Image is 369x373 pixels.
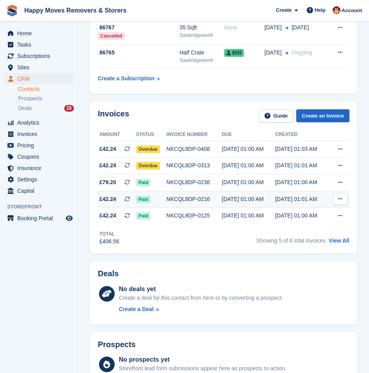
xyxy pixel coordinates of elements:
[136,129,166,141] th: Status
[259,109,293,122] a: Guide
[4,129,74,139] a: menu
[4,62,74,73] a: menu
[136,212,151,220] span: Paid
[98,340,136,349] h2: Prospects
[4,117,74,128] a: menu
[99,230,119,237] div: Total
[17,151,64,162] span: Coupons
[17,140,64,151] span: Pricing
[98,24,180,32] div: 86767
[292,24,309,32] span: [DATE]
[296,109,349,122] a: Create an Invoice
[180,24,224,32] div: 35 Sqft
[276,6,292,14] span: Create
[99,145,116,153] span: £42.24
[64,105,74,112] div: 15
[329,237,349,244] a: View All
[17,163,64,174] span: Insurance
[275,195,328,203] div: [DATE] 01:01 AM
[98,269,119,278] h2: Deals
[4,151,74,162] a: menu
[18,95,42,102] span: Prospects
[17,185,64,196] span: Capital
[166,129,222,141] th: Invoice number
[4,73,74,84] a: menu
[222,178,275,186] div: [DATE] 01:00 AM
[166,212,222,220] div: NKCQL8DP-0125
[4,185,74,196] a: menu
[119,355,286,364] div: No prospects yet
[275,161,328,170] div: [DATE] 01:01 AM
[222,129,275,141] th: Due
[180,32,224,39] div: Sawbridgeworth
[166,195,222,203] div: NKCQL8DP-0216
[17,51,64,62] span: Subscriptions
[222,195,275,203] div: [DATE] 01:00 AM
[224,24,265,32] div: None
[136,162,160,170] span: Overdue
[7,203,78,211] span: Storefront
[21,4,130,17] a: Happy Moves Removers & Storers
[4,39,74,50] a: menu
[98,74,155,83] div: Create a Subscription
[166,161,222,170] div: NKCQL8DP-0313
[119,284,283,294] div: No deals yet
[4,28,74,39] a: menu
[265,49,282,57] span: [DATE]
[119,294,283,302] div: Create a deal for this contact from here or by converting a prospect.
[275,145,328,153] div: [DATE] 01:03 AM
[119,305,154,313] div: Create a Deal
[275,129,328,141] th: Created
[17,73,64,84] span: CRM
[18,94,74,103] a: Prospects
[17,174,64,185] span: Settings
[4,163,74,174] a: menu
[265,24,282,32] span: [DATE]
[136,196,151,203] span: Paid
[18,85,74,93] a: Contacts
[17,213,64,224] span: Booking Portal
[99,212,116,220] span: £42.24
[4,140,74,151] a: menu
[99,195,116,203] span: £42.24
[17,62,64,73] span: Sites
[98,109,129,122] h2: Invoices
[136,179,151,186] span: Paid
[4,51,74,62] a: menu
[256,237,326,244] span: Showing 5 of 6 total invoices
[222,145,275,153] div: [DATE] 01:00 AM
[17,28,64,39] span: Home
[98,71,160,86] a: Create a Subscription
[99,178,116,186] span: £79.20
[315,6,326,14] span: Help
[180,57,224,64] div: Sawbridgeworth
[17,117,64,128] span: Analytics
[222,212,275,220] div: [DATE] 01:00 AM
[224,49,244,57] span: EH3
[98,129,136,141] th: Amount
[98,49,180,57] div: 86765
[119,305,283,313] a: Create a Deal
[4,174,74,185] a: menu
[18,104,74,112] a: Deals 15
[222,161,275,170] div: [DATE] 01:00 AM
[18,105,32,112] span: Deals
[166,145,222,153] div: NKCQL8DP-0408
[275,178,328,186] div: [DATE] 01:00 AM
[333,6,340,14] img: Steven Fry
[4,213,74,224] a: menu
[180,49,224,57] div: Half Crate
[6,5,18,16] img: stora-icon-8386f47178a22dfd0bd8f6a31ec36ba5ce8667c1dd55bd0f319d3a0aa187defe.svg
[275,212,328,220] div: [DATE] 01:00 AM
[17,39,64,50] span: Tasks
[342,7,362,14] span: Account
[99,237,119,246] div: £406.56
[98,32,125,40] div: Cancelled
[99,161,116,170] span: £42.24
[292,49,312,56] span: Ongoing
[119,364,286,373] div: Storefront lead form submissions appear here as prospects to action.
[136,145,160,153] span: Overdue
[166,178,222,186] div: NKCQL8DP-0236
[17,129,64,139] span: Invoices
[65,214,74,223] a: Preview store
